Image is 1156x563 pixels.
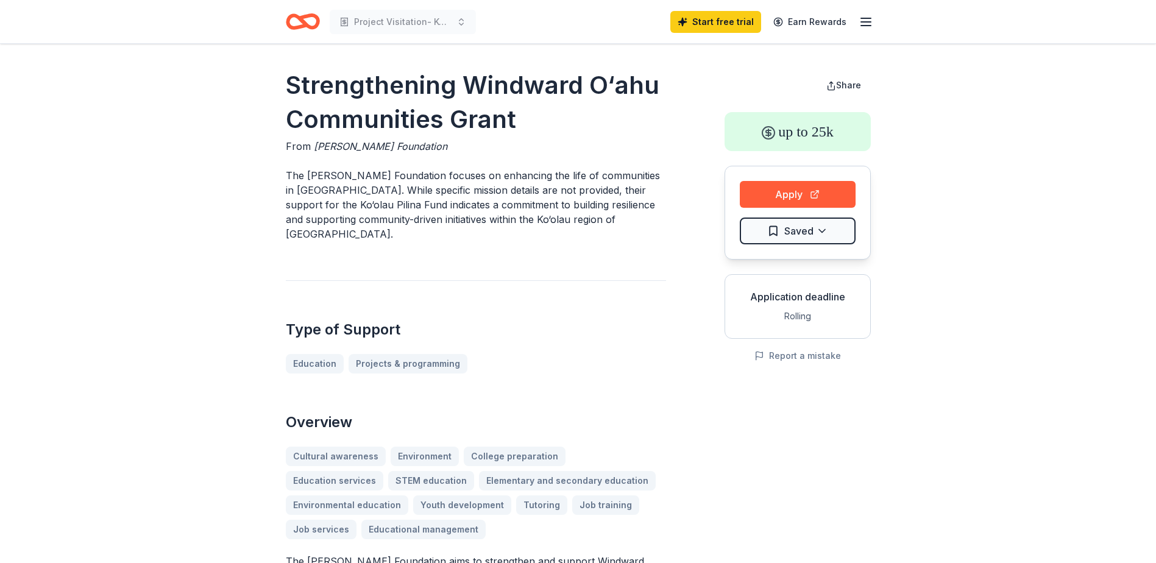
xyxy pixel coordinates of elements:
a: Start free trial [670,11,761,33]
div: Rolling [735,309,860,324]
div: Application deadline [735,289,860,304]
button: Apply [740,181,856,208]
div: up to 25k [725,112,871,151]
button: Share [817,73,871,97]
p: The [PERSON_NAME] Foundation focuses on enhancing the life of communities in [GEOGRAPHIC_DATA]. W... [286,168,666,241]
span: [PERSON_NAME] Foundation [314,140,447,152]
div: From [286,139,666,154]
a: Education [286,354,344,374]
span: Saved [784,223,814,239]
span: Project Visitation- Keeping Youth in [PERSON_NAME] Connected [354,15,452,29]
h1: Strengthening Windward O‘ahu Communities Grant [286,68,666,136]
a: Earn Rewards [766,11,854,33]
span: Share [836,80,861,90]
button: Saved [740,218,856,244]
h2: Type of Support [286,320,666,339]
a: Projects & programming [349,354,467,374]
button: Project Visitation- Keeping Youth in [PERSON_NAME] Connected [330,10,476,34]
button: Report a mistake [754,349,841,363]
h2: Overview [286,413,666,432]
a: Home [286,7,320,36]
